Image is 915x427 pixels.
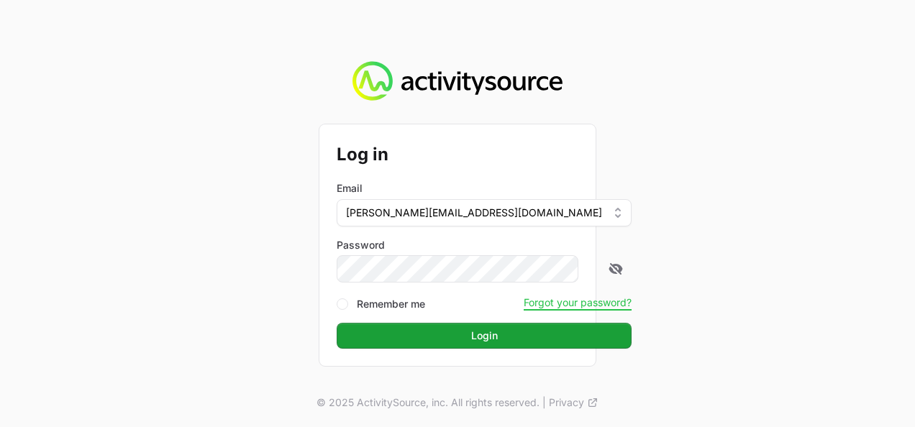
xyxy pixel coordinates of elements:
img: Activity Source [352,61,562,101]
a: Privacy [549,395,598,410]
span: Login [471,327,498,344]
label: Remember me [357,297,425,311]
label: Email [337,181,363,196]
button: Forgot your password? [524,296,632,309]
span: | [542,395,546,410]
label: Password [337,238,632,252]
button: [PERSON_NAME][EMAIL_ADDRESS][DOMAIN_NAME] [337,199,632,226]
p: © 2025 ActivitySource, inc. All rights reserved. [317,395,540,410]
span: [PERSON_NAME][EMAIL_ADDRESS][DOMAIN_NAME] [346,206,602,220]
h2: Log in [337,142,632,167]
button: Login [337,323,632,349]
